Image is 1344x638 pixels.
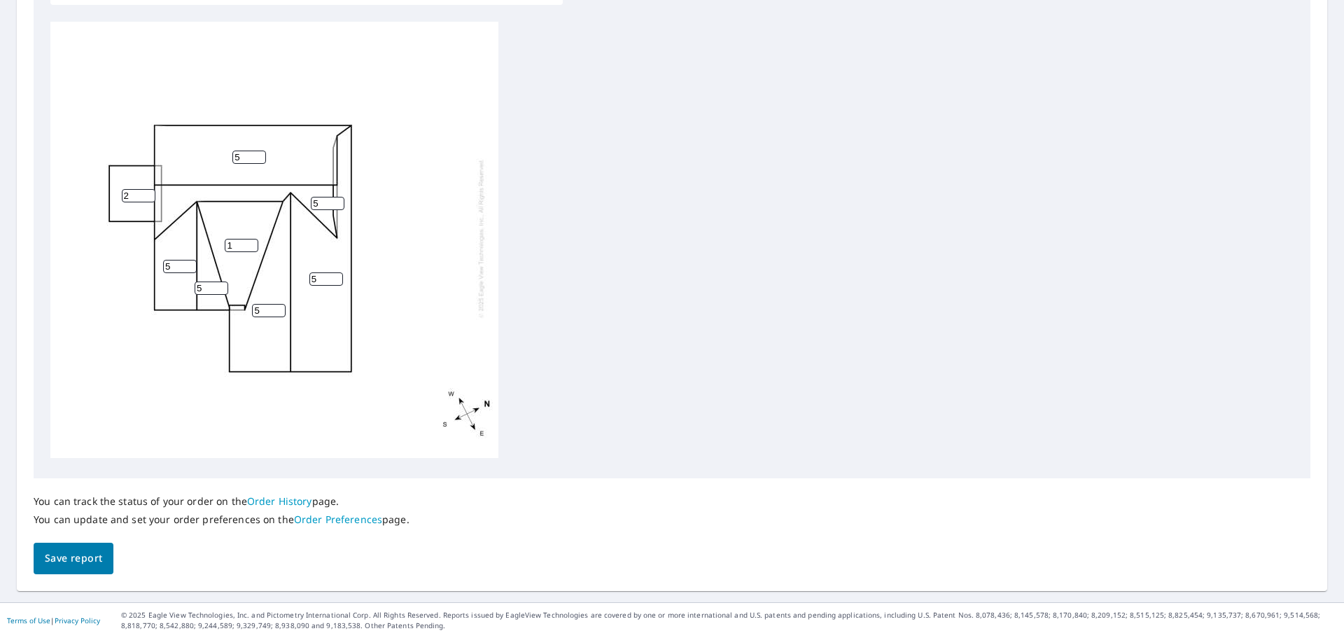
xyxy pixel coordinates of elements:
[247,494,312,508] a: Order History
[121,610,1337,631] p: © 2025 Eagle View Technologies, Inc. and Pictometry International Corp. All Rights Reserved. Repo...
[294,513,382,526] a: Order Preferences
[7,616,50,625] a: Terms of Use
[7,616,100,625] p: |
[34,495,409,508] p: You can track the status of your order on the page.
[34,513,409,526] p: You can update and set your order preferences on the page.
[55,616,100,625] a: Privacy Policy
[45,550,102,567] span: Save report
[34,543,113,574] button: Save report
